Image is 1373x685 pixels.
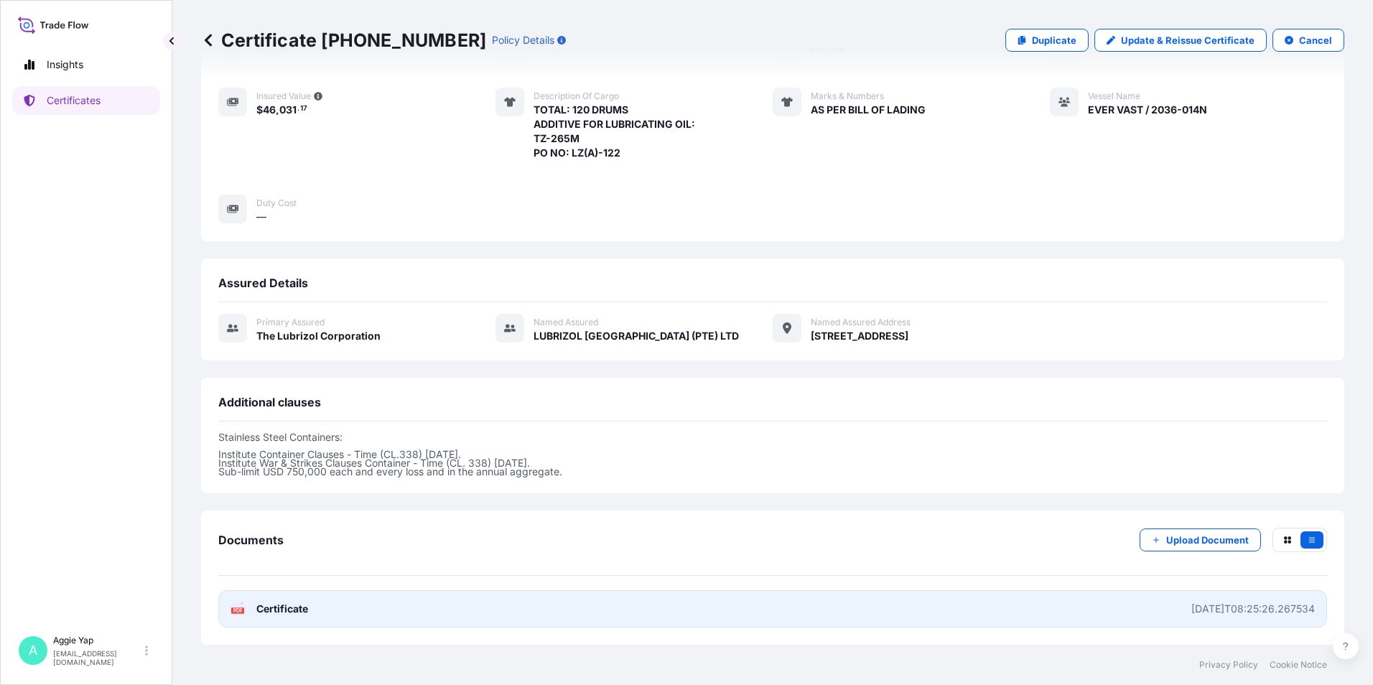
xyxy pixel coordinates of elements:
a: Insights [12,50,160,79]
span: Named Assured [534,317,598,328]
span: Additional clauses [218,395,321,409]
p: Certificates [47,93,101,108]
span: The Lubrizol Corporation [256,329,381,343]
p: Cancel [1299,33,1332,47]
span: 031 [279,105,297,115]
span: . [297,106,299,111]
span: TOTAL: 120 DRUMS ADDITIVE FOR LUBRICATING OIL: TZ-265M PO NO: LZ(A)-122 [534,103,695,160]
p: Stainless Steel Containers: Institute Container Clauses - Time (CL.338) [DATE]. Institute War & S... [218,433,1327,476]
button: Cancel [1272,29,1344,52]
p: Update & Reissue Certificate [1121,33,1255,47]
a: Update & Reissue Certificate [1094,29,1267,52]
span: — [256,210,266,224]
span: LUBRIZOL [GEOGRAPHIC_DATA] (PTE) LTD [534,329,739,343]
span: AS PER BILL OF LADING [811,103,926,117]
span: [STREET_ADDRESS] [811,329,908,343]
span: EVER VAST / 2036-014N [1088,103,1207,117]
a: Certificates [12,86,160,115]
a: PDFCertificate[DATE]T08:25:26.267534 [218,590,1327,628]
span: Insured Value [256,90,311,102]
a: Privacy Policy [1199,659,1258,671]
p: [EMAIL_ADDRESS][DOMAIN_NAME] [53,649,142,666]
span: $ [256,105,263,115]
span: 17 [300,106,307,111]
p: Upload Document [1166,533,1249,547]
span: Certificate [256,602,308,616]
span: Named Assured Address [811,317,911,328]
span: A [29,643,37,658]
span: Primary assured [256,317,325,328]
span: Duty Cost [256,197,297,209]
p: Duplicate [1032,33,1076,47]
p: Certificate [PHONE_NUMBER] [201,29,486,52]
span: Marks & Numbers [811,90,884,102]
a: Cookie Notice [1270,659,1327,671]
button: Upload Document [1140,528,1261,551]
span: Description of cargo [534,90,619,102]
span: Assured Details [218,276,308,290]
div: [DATE]T08:25:26.267534 [1191,602,1315,616]
span: Documents [218,533,284,547]
span: 46 [263,105,276,115]
p: Aggie Yap [53,635,142,646]
p: Insights [47,57,83,72]
p: Policy Details [492,33,554,47]
span: , [276,105,279,115]
text: PDF [233,608,243,613]
a: Duplicate [1005,29,1089,52]
span: Vessel Name [1088,90,1140,102]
